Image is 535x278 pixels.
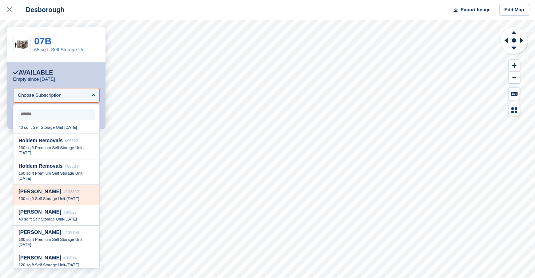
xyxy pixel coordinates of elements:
[509,72,520,84] button: Zoom Out
[63,230,79,235] span: #109198
[63,256,77,260] span: #96514
[19,237,82,242] span: 160 sq.ft Premium Self Storage Unit
[19,145,94,155] div: -
[67,196,79,201] span: [DATE]
[19,217,63,221] span: 40 sq.ft Self Storage Unit
[19,171,82,175] span: 160 sq.ft Premium Self Storage Unit
[499,4,529,16] a: Edit Map
[19,171,94,181] div: -
[18,92,61,99] div: Choose Subscription
[19,229,61,235] span: [PERSON_NAME]
[13,38,30,51] img: 64-sqft-unit.jpg
[19,151,31,155] span: [DATE]
[63,190,79,194] span: #108897
[19,209,61,215] span: [PERSON_NAME]
[19,255,61,261] span: [PERSON_NAME]
[19,125,94,130] div: -
[19,217,94,222] div: -
[19,138,63,143] span: Holdem Removals
[509,88,520,100] button: Keyboard Shortcuts
[19,146,82,150] span: 160 sq.ft Premium Self Storage Unit
[63,210,77,214] span: #96527
[13,69,53,76] div: Available
[19,163,63,169] span: Holdem Removals
[67,263,79,267] span: [DATE]
[19,176,31,180] span: [DATE]
[19,262,94,267] div: -
[509,104,520,116] button: Map Legend
[65,164,78,168] span: #96524
[19,5,64,14] div: Desborough
[19,188,61,194] span: [PERSON_NAME]
[34,36,52,47] a: 07B
[13,76,55,82] p: Empty since [DATE]
[19,196,94,201] div: -
[64,217,77,221] span: [DATE]
[34,47,87,52] a: 65 sq.ft Self Storage Unit
[19,242,31,247] span: [DATE]
[19,196,65,201] span: 100 sq.ft Self Storage Unit
[19,263,65,267] span: 120 sq.ft Self Storage Unit
[64,125,77,130] span: [DATE]
[65,139,78,143] span: #96522
[19,125,63,130] span: 40 sq.ft Self Storage Unit
[460,6,490,13] span: Export Image
[449,4,491,16] button: Export Image
[19,237,94,247] div: -
[509,60,520,72] button: Zoom In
